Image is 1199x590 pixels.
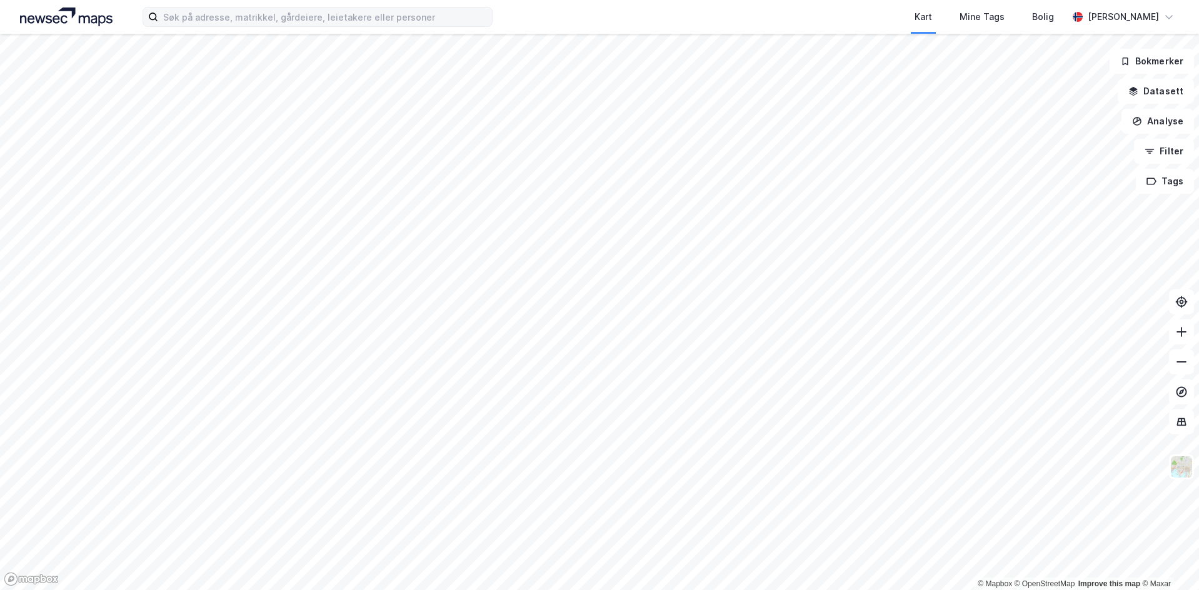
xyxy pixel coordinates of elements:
div: Kontrollprogram for chat [1136,530,1199,590]
div: Bolig [1032,9,1054,24]
img: logo.a4113a55bc3d86da70a041830d287a7e.svg [20,7,113,26]
div: [PERSON_NAME] [1088,9,1159,24]
div: Kart [915,9,932,24]
input: Søk på adresse, matrikkel, gårdeiere, leietakere eller personer [158,7,492,26]
iframe: Chat Widget [1136,530,1199,590]
div: Mine Tags [960,9,1005,24]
